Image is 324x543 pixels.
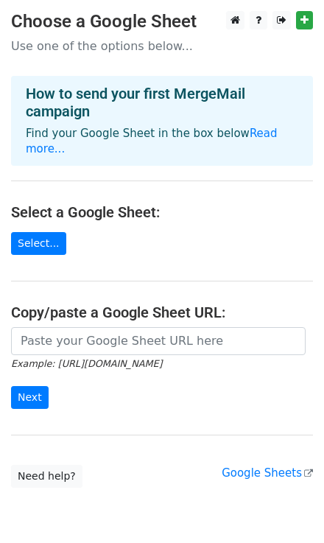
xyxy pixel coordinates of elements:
[11,465,82,488] a: Need help?
[26,85,298,120] h4: How to send your first MergeMail campaign
[11,304,313,321] h4: Copy/paste a Google Sheet URL:
[11,11,313,32] h3: Choose a Google Sheet
[11,358,162,369] small: Example: [URL][DOMAIN_NAME]
[26,126,298,157] p: Find your Google Sheet in the box below
[11,203,313,221] h4: Select a Google Sheet:
[11,232,66,255] a: Select...
[222,466,313,480] a: Google Sheets
[11,386,49,409] input: Next
[11,38,313,54] p: Use one of the options below...
[11,327,306,355] input: Paste your Google Sheet URL here
[26,127,278,155] a: Read more...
